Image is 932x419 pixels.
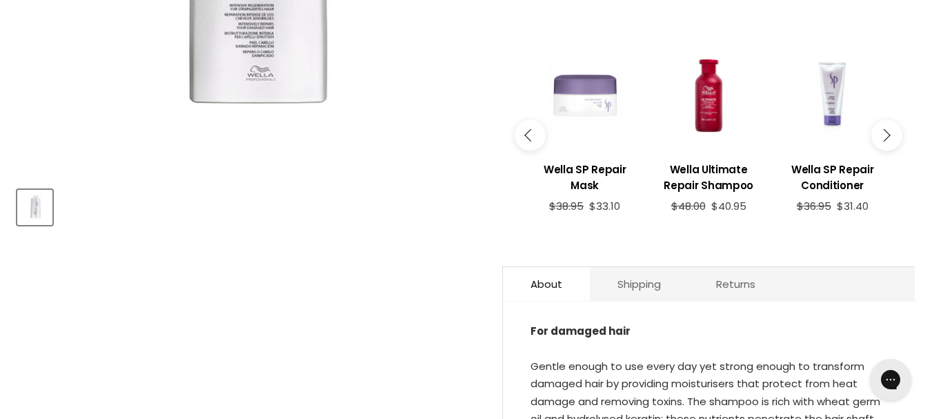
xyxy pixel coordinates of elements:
span: $40.95 [711,199,746,213]
h3: Wella SP Repair Conditioner [777,162,887,193]
a: Returns [688,267,783,301]
span: $36.95 [797,199,831,213]
a: View product:Wella SP Repair Conditioner [777,151,887,200]
h3: Wella SP Repair Mask [530,162,639,193]
a: About [503,267,590,301]
div: Product thumbnails [15,186,482,225]
a: Shipping [590,267,688,301]
h3: Wella Ultimate Repair Shampoo [653,162,763,193]
span: $33.10 [589,199,620,213]
span: $31.40 [837,199,869,213]
a: View product:Wella Ultimate Repair Shampoo [653,151,763,200]
img: Wella SP Repair Shampoo Litre [19,191,51,223]
iframe: Gorgias live chat messenger [863,354,918,405]
a: View product:Wella SP Repair Mask [530,151,639,200]
button: Wella SP Repair Shampoo Litre [17,190,52,225]
strong: For damaged hair [531,324,631,338]
span: $38.95 [549,199,584,213]
span: $48.00 [671,199,706,213]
